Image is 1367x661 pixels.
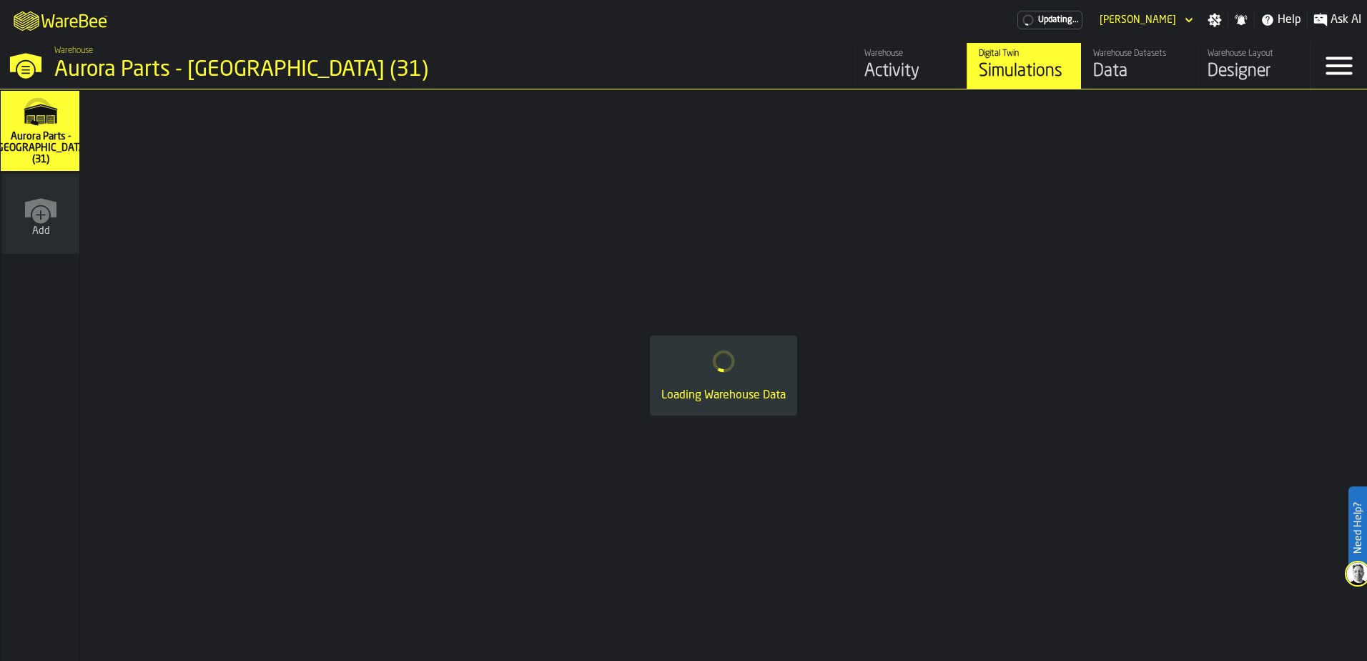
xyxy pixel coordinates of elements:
div: Loading Warehouse Data [661,387,786,404]
div: Warehouse [864,49,955,59]
div: Warehouse Layout [1208,49,1298,59]
a: link-to-/wh/i/aa2e4adb-2cd5-4688-aa4a-ec82bcf75d46/data [1081,43,1195,89]
a: link-to-/wh/i/aa2e4adb-2cd5-4688-aa4a-ec82bcf75d46/simulations [1,91,81,174]
a: link-to-/wh/i/aa2e4adb-2cd5-4688-aa4a-ec82bcf75d46/feed/ [852,43,967,89]
div: Data [1093,60,1184,83]
label: Need Help? [1350,488,1366,568]
label: button-toggle-Notifications [1228,13,1254,27]
div: DropdownMenuValue-Bob Lueken Lueken [1100,14,1176,26]
a: link-to-/wh/i/aa2e4adb-2cd5-4688-aa4a-ec82bcf75d46/designer [1195,43,1310,89]
span: Add [32,225,50,237]
div: DropdownMenuValue-Bob Lueken Lueken [1094,11,1196,29]
label: button-toggle-Menu [1311,43,1367,89]
label: button-toggle-Help [1255,11,1307,29]
div: Menu Subscription [1017,11,1082,29]
span: Updating... [1038,15,1079,25]
a: link-to-/wh/i/aa2e4adb-2cd5-4688-aa4a-ec82bcf75d46/pricing/ [1017,11,1082,29]
div: Aurora Parts - [GEOGRAPHIC_DATA] (31) [54,57,440,83]
div: Warehouse Datasets [1093,49,1184,59]
a: link-to-/wh/i/aa2e4adb-2cd5-4688-aa4a-ec82bcf75d46/simulations [967,43,1081,89]
div: Simulations [979,60,1070,83]
a: link-to-/wh/new [2,174,79,257]
label: button-toggle-Ask AI [1308,11,1367,29]
span: Warehouse [54,46,93,56]
div: Designer [1208,60,1298,83]
span: Ask AI [1331,11,1361,29]
label: button-toggle-Settings [1202,13,1228,27]
div: Activity [864,60,955,83]
span: Help [1278,11,1301,29]
div: Digital Twin [979,49,1070,59]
